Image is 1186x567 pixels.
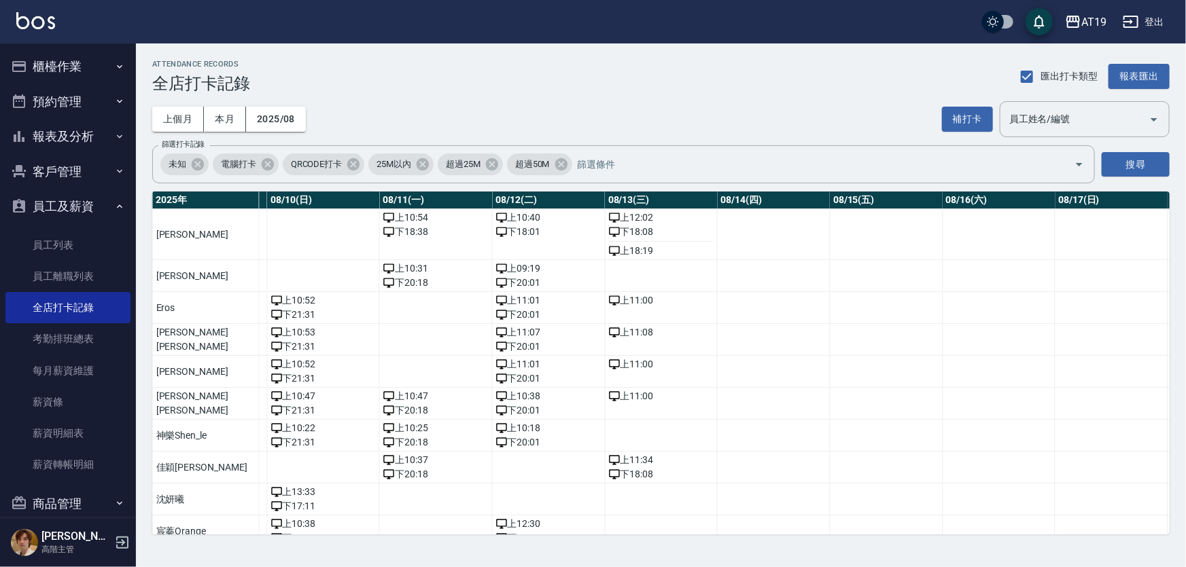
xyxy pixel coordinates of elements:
[152,260,258,292] td: [PERSON_NAME]
[271,435,377,450] div: 下 21:31
[271,371,377,386] div: 下 21:31
[609,389,714,403] div: 上 11:00
[1117,10,1170,35] button: 登出
[1109,64,1170,89] button: 報表匯出
[383,421,489,435] div: 上 10:25
[438,153,503,175] div: 超過25M
[267,191,380,209] th: 08/10(日)
[383,435,489,450] div: 下 20:18
[5,418,130,449] a: 薪資明細表
[271,357,377,371] div: 上 10:52
[438,158,489,171] span: 超過25M
[160,158,194,171] span: 未知
[271,325,377,340] div: 上 10:53
[507,158,558,171] span: 超過50M
[496,421,601,435] div: 上 10:18
[5,84,130,120] button: 預約管理
[271,499,377,513] div: 下 17:11
[5,449,130,480] a: 薪資轉帳明細
[609,467,714,481] div: 下 18:08
[41,543,111,555] p: 高階主管
[152,324,258,356] td: [PERSON_NAME][PERSON_NAME]
[609,225,714,239] div: 下 18:08
[5,189,130,224] button: 員工及薪資
[1081,14,1106,31] div: AT19
[271,340,377,354] div: 下 21:31
[496,371,601,386] div: 下 20:01
[496,435,601,450] div: 下 20:01
[152,60,250,69] h2: ATTENDANCE RECORDS
[830,191,943,209] th: 08/15(五)
[493,191,606,209] th: 08/12(二)
[609,244,714,258] div: 上 18:19
[609,211,714,225] div: 上 12:02
[213,158,264,171] span: 電腦打卡
[271,293,377,308] div: 上 10:52
[496,340,601,354] div: 下 20:01
[496,308,601,322] div: 下 20:01
[383,225,489,239] div: 下 18:38
[368,153,434,175] div: 25M以內
[496,517,601,531] div: 上 12:30
[5,49,130,84] button: 櫃檯作業
[383,403,489,418] div: 下 20:18
[271,403,377,418] div: 下 21:31
[152,191,258,209] th: 2025 年
[496,389,601,403] div: 上 10:38
[271,531,377,545] div: 下 21:31
[5,323,130,354] a: 考勤排班總表
[496,293,601,308] div: 上 11:01
[496,225,601,239] div: 下 18:01
[5,292,130,323] a: 全店打卡記錄
[383,211,489,225] div: 上 10:54
[271,389,377,403] div: 上 10:47
[1102,152,1170,177] button: 搜尋
[1068,153,1090,175] button: Open
[5,355,130,386] a: 每月薪資維護
[271,421,377,435] div: 上 10:22
[1060,8,1112,36] button: AT19
[496,211,601,225] div: 上 10:40
[1056,191,1168,209] th: 08/17(日)
[204,107,246,132] button: 本月
[160,153,209,175] div: 未知
[496,276,601,290] div: 下 20:01
[5,261,130,292] a: 員工離職列表
[152,292,258,324] td: Eros
[271,308,377,322] div: 下 21:31
[609,293,714,308] div: 上 11:00
[496,357,601,371] div: 上 11:01
[5,230,130,261] a: 員工列表
[718,191,831,209] th: 08/14(四)
[246,107,306,132] button: 2025/08
[496,261,601,276] div: 上 09:19
[507,153,572,175] div: 超過50M
[5,154,130,189] button: 客戶管理
[152,209,258,260] td: [PERSON_NAME]
[152,356,258,388] td: [PERSON_NAME]
[383,276,489,290] div: 下 20:18
[152,388,258,420] td: [PERSON_NAME][PERSON_NAME]
[152,452,258,483] td: 佳穎[PERSON_NAME]
[152,107,204,132] button: 上個月
[152,74,250,93] h3: 全店打卡記錄
[283,158,351,171] span: QRCODE打卡
[271,517,377,531] div: 上 10:38
[1143,109,1165,130] button: Open
[383,453,489,467] div: 上 10:37
[152,515,258,547] td: 宸蓁Orange
[496,531,601,545] div: 下 20:01
[383,389,489,403] div: 上 10:47
[5,119,130,154] button: 報表及分析
[11,529,38,556] img: Person
[162,139,205,149] label: 篩選打卡記錄
[1026,8,1053,35] button: save
[1041,69,1098,84] span: 匯出打卡類型
[283,153,365,175] div: QRCODE打卡
[383,467,489,481] div: 下 20:18
[380,191,493,209] th: 08/11(一)
[152,420,258,452] td: 神樂Shen_le
[368,158,419,171] span: 25M以內
[383,261,489,276] div: 上 10:31
[609,325,714,340] div: 上 11:08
